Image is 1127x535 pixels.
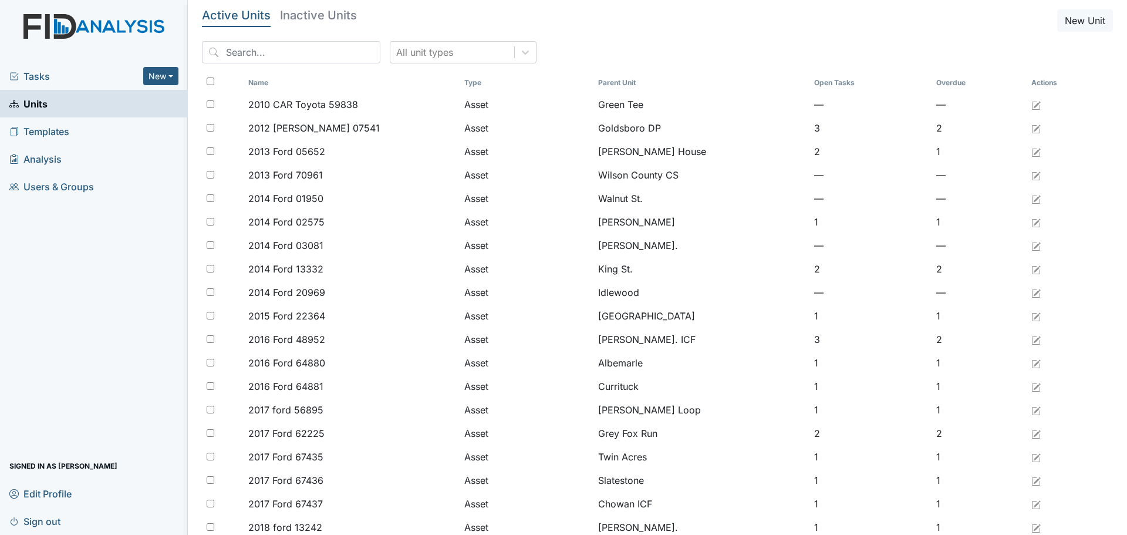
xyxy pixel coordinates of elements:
input: Toggle All Rows Selected [207,78,214,85]
td: Asset [460,93,593,116]
a: Edit [1031,426,1041,440]
span: 2018 ford 13242 [248,520,322,534]
td: — [932,281,1027,304]
button: New Unit [1057,9,1113,32]
td: — [932,234,1027,257]
a: Edit [1031,97,1041,112]
td: Asset [460,234,593,257]
td: 3 [809,328,932,351]
td: Currituck [593,375,809,398]
td: Goldsboro DP [593,116,809,140]
span: Signed in as [PERSON_NAME] [9,457,117,475]
td: 1 [932,469,1027,492]
a: Edit [1031,497,1041,511]
span: 2016 Ford 64881 [248,379,323,393]
a: Edit [1031,473,1041,487]
h5: Inactive Units [280,9,357,21]
h5: Active Units [202,9,271,21]
td: 1 [932,492,1027,516]
span: 2014 Ford 20969 [248,285,325,300]
td: 1 [932,304,1027,328]
span: 2014 Ford 13332 [248,262,323,276]
span: Templates [9,122,69,140]
span: Sign out [9,512,60,530]
td: 1 [932,351,1027,375]
td: — [809,281,932,304]
td: Twin Acres [593,445,809,469]
a: Edit [1031,379,1041,393]
td: 1 [932,210,1027,234]
td: Asset [460,398,593,422]
a: Edit [1031,144,1041,159]
td: Asset [460,422,593,445]
td: Asset [460,492,593,516]
td: [PERSON_NAME] [593,210,809,234]
td: Idlewood [593,281,809,304]
th: Toggle SortBy [460,73,593,93]
span: Units [9,95,48,113]
button: New [143,67,178,85]
span: Edit Profile [9,484,72,503]
td: Asset [460,304,593,328]
td: 1 [809,351,932,375]
td: Asset [460,328,593,351]
td: — [809,163,932,187]
td: Wilson County CS [593,163,809,187]
td: King St. [593,257,809,281]
td: — [932,187,1027,210]
a: Edit [1031,168,1041,182]
span: 2010 CAR Toyota 59838 [248,97,358,112]
td: 1 [932,445,1027,469]
span: 2017 Ford 67437 [248,497,323,511]
th: Toggle SortBy [932,73,1027,93]
span: 2013 Ford 70961 [248,168,323,182]
td: 2 [809,422,932,445]
td: Green Tee [593,93,809,116]
td: 1 [809,304,932,328]
td: 2 [809,257,932,281]
td: Asset [460,116,593,140]
td: Asset [460,163,593,187]
td: 1 [809,492,932,516]
span: 2014 Ford 02575 [248,215,325,229]
span: 2017 Ford 67436 [248,473,323,487]
td: — [809,93,932,116]
span: Users & Groups [9,177,94,196]
td: Slatestone [593,469,809,492]
td: — [932,93,1027,116]
input: Search... [202,41,380,63]
td: 2 [932,422,1027,445]
td: Asset [460,187,593,210]
a: Edit [1031,121,1041,135]
span: 2017 Ford 62225 [248,426,325,440]
td: 1 [809,210,932,234]
div: All unit types [396,45,453,59]
td: 1 [809,445,932,469]
span: 2016 Ford 64880 [248,356,325,370]
td: [PERSON_NAME] Loop [593,398,809,422]
span: 2014 Ford 01950 [248,191,323,206]
td: 1 [809,469,932,492]
td: 3 [809,116,932,140]
a: Edit [1031,356,1041,370]
span: 2012 [PERSON_NAME] 07541 [248,121,380,135]
td: — [809,187,932,210]
a: Edit [1031,332,1041,346]
a: Edit [1031,262,1041,276]
a: Edit [1031,403,1041,417]
span: 2014 Ford 03081 [248,238,323,253]
span: Analysis [9,150,62,168]
td: — [932,163,1027,187]
td: [GEOGRAPHIC_DATA] [593,304,809,328]
th: Toggle SortBy [244,73,460,93]
td: 1 [932,140,1027,163]
td: — [809,234,932,257]
a: Tasks [9,69,143,83]
a: Edit [1031,309,1041,323]
td: [PERSON_NAME] House [593,140,809,163]
span: 2015 Ford 22364 [248,309,325,323]
td: [PERSON_NAME]. ICF [593,328,809,351]
td: Chowan ICF [593,492,809,516]
td: 1 [932,375,1027,398]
